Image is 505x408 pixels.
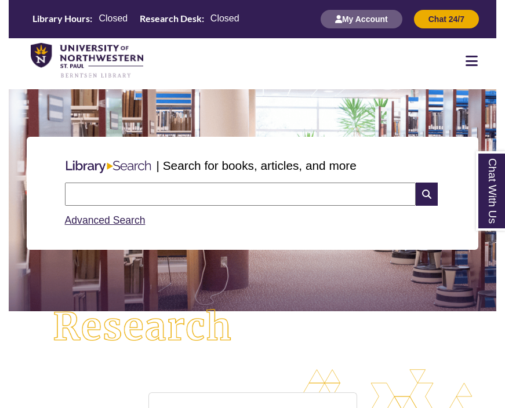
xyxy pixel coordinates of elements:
[157,156,357,174] p: | Search for books, articles, and more
[60,156,157,178] img: Libary Search
[414,10,479,28] button: Chat 24/7
[28,12,244,25] table: Hours Today
[28,12,94,25] th: Library Hours:
[210,13,239,23] span: Closed
[414,14,479,24] a: Chat 24/7
[321,10,402,28] button: My Account
[65,214,146,226] a: Advanced Search
[416,183,438,206] i: Search
[99,13,128,23] span: Closed
[33,289,252,365] img: Research
[31,43,143,79] img: UNWSP Library Logo
[321,14,402,24] a: My Account
[28,12,244,26] a: Hours Today
[135,12,206,25] th: Research Desk:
